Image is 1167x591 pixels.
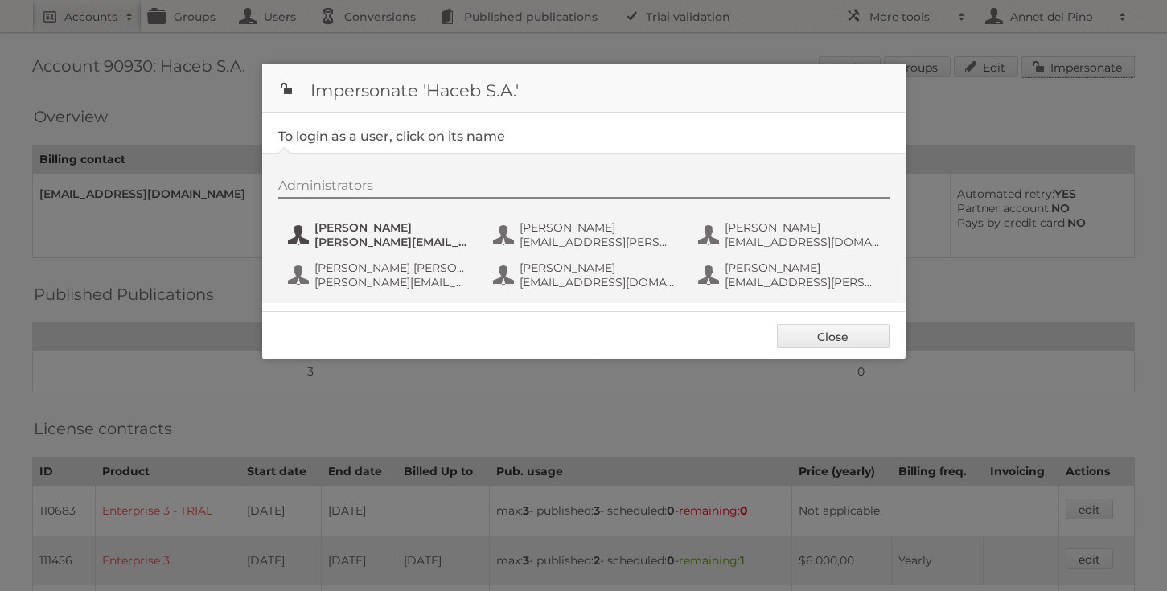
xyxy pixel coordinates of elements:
span: [PERSON_NAME] [520,220,676,235]
span: [EMAIL_ADDRESS][DOMAIN_NAME] [725,235,881,249]
button: [PERSON_NAME] [PERSON_NAME] [PERSON_NAME] [PERSON_NAME][EMAIL_ADDRESS][PERSON_NAME][DOMAIN_NAME] [286,259,475,291]
button: [PERSON_NAME] [EMAIL_ADDRESS][DOMAIN_NAME] [697,219,886,251]
span: [EMAIL_ADDRESS][PERSON_NAME][DOMAIN_NAME] [520,235,676,249]
button: [PERSON_NAME] [PERSON_NAME][EMAIL_ADDRESS][PERSON_NAME][DOMAIN_NAME] [286,219,475,251]
span: [EMAIL_ADDRESS][PERSON_NAME][DOMAIN_NAME] [725,275,881,289]
span: [PERSON_NAME][EMAIL_ADDRESS][PERSON_NAME][DOMAIN_NAME] [314,235,470,249]
span: [PERSON_NAME] [PERSON_NAME] [PERSON_NAME] [314,261,470,275]
span: [PERSON_NAME][EMAIL_ADDRESS][PERSON_NAME][DOMAIN_NAME] [314,275,470,289]
span: [PERSON_NAME] [314,220,470,235]
span: [PERSON_NAME] [520,261,676,275]
span: [EMAIL_ADDRESS][DOMAIN_NAME] [520,275,676,289]
div: Administrators [278,178,890,199]
button: [PERSON_NAME] [EMAIL_ADDRESS][DOMAIN_NAME] [491,259,680,291]
button: [PERSON_NAME] [EMAIL_ADDRESS][PERSON_NAME][DOMAIN_NAME] [697,259,886,291]
span: [PERSON_NAME] [725,220,881,235]
h1: Impersonate 'Haceb S.A.' [262,64,906,113]
legend: To login as a user, click on its name [278,129,505,144]
span: [PERSON_NAME] [725,261,881,275]
a: Close [777,324,890,348]
button: [PERSON_NAME] [EMAIL_ADDRESS][PERSON_NAME][DOMAIN_NAME] [491,219,680,251]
